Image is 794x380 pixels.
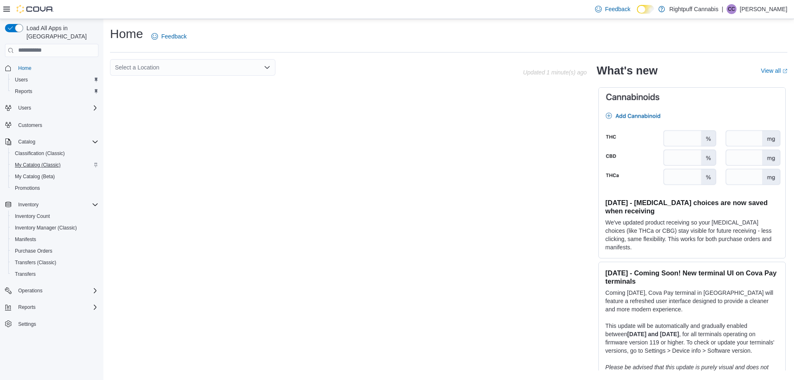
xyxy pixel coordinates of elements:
[15,302,39,312] button: Reports
[15,286,46,296] button: Operations
[523,69,587,76] p: Updated 1 minute(s) ago
[2,199,102,210] button: Inventory
[23,24,98,41] span: Load All Apps in [GEOGRAPHIC_DATA]
[5,59,98,351] nav: Complex example
[12,172,58,182] a: My Catalog (Beta)
[15,103,98,113] span: Users
[12,223,98,233] span: Inventory Manager (Classic)
[15,248,53,254] span: Purchase Orders
[12,75,31,85] a: Users
[2,285,102,296] button: Operations
[2,136,102,148] button: Catalog
[12,258,98,268] span: Transfers (Classic)
[782,69,787,74] svg: External link
[8,159,102,171] button: My Catalog (Classic)
[761,67,787,74] a: View allExternal link
[15,119,98,130] span: Customers
[15,213,50,220] span: Inventory Count
[12,246,56,256] a: Purchase Orders
[15,259,56,266] span: Transfers (Classic)
[12,234,39,244] a: Manifests
[605,289,779,313] p: Coming [DATE], Cova Pay terminal in [GEOGRAPHIC_DATA] will feature a refreshed user interface des...
[15,162,61,168] span: My Catalog (Classic)
[15,173,55,180] span: My Catalog (Beta)
[12,160,98,170] span: My Catalog (Classic)
[15,302,98,312] span: Reports
[15,150,65,157] span: Classification (Classic)
[12,148,68,158] a: Classification (Classic)
[605,218,779,251] p: We've updated product receiving so your [MEDICAL_DATA] choices (like THCa or CBG) stay visible fo...
[12,160,64,170] a: My Catalog (Classic)
[12,258,60,268] a: Transfers (Classic)
[12,211,98,221] span: Inventory Count
[8,74,102,86] button: Users
[15,271,36,277] span: Transfers
[12,269,39,279] a: Transfers
[8,222,102,234] button: Inventory Manager (Classic)
[18,287,43,294] span: Operations
[8,171,102,182] button: My Catalog (Beta)
[8,86,102,97] button: Reports
[12,86,36,96] a: Reports
[2,62,102,74] button: Home
[15,120,45,130] a: Customers
[15,63,98,73] span: Home
[605,322,779,355] p: This update will be automatically and gradually enabled between , for all terminals operating on ...
[15,88,32,95] span: Reports
[18,304,36,311] span: Reports
[148,28,190,45] a: Feedback
[669,4,718,14] p: Rightpuff Cannabis
[8,245,102,257] button: Purchase Orders
[605,364,769,379] em: Please be advised that this update is purely visual and does not impact payment functionality.
[15,76,28,83] span: Users
[18,139,35,145] span: Catalog
[2,102,102,114] button: Users
[12,183,98,193] span: Promotions
[2,119,102,131] button: Customers
[15,63,35,73] a: Home
[161,32,187,41] span: Feedback
[12,246,98,256] span: Purchase Orders
[597,64,658,77] h2: What's new
[605,269,779,285] h3: [DATE] - Coming Soon! New terminal UI on Cova Pay terminals
[12,148,98,158] span: Classification (Classic)
[8,182,102,194] button: Promotions
[722,4,723,14] p: |
[15,286,98,296] span: Operations
[8,210,102,222] button: Inventory Count
[110,26,143,42] h1: Home
[15,185,40,191] span: Promotions
[15,319,39,329] a: Settings
[605,5,630,13] span: Feedback
[264,64,270,71] button: Open list of options
[8,148,102,159] button: Classification (Classic)
[15,137,38,147] button: Catalog
[12,234,98,244] span: Manifests
[15,200,42,210] button: Inventory
[728,4,735,14] span: CC
[18,122,42,129] span: Customers
[627,331,679,337] strong: [DATE] and [DATE]
[605,198,779,215] h3: [DATE] - [MEDICAL_DATA] choices are now saved when receiving
[2,318,102,330] button: Settings
[637,5,654,14] input: Dark Mode
[18,105,31,111] span: Users
[727,4,737,14] div: Corey Casimir
[15,225,77,231] span: Inventory Manager (Classic)
[12,223,80,233] a: Inventory Manager (Classic)
[8,234,102,245] button: Manifests
[12,172,98,182] span: My Catalog (Beta)
[8,268,102,280] button: Transfers
[12,183,43,193] a: Promotions
[15,319,98,329] span: Settings
[17,5,54,13] img: Cova
[15,137,98,147] span: Catalog
[18,201,38,208] span: Inventory
[15,236,36,243] span: Manifests
[12,75,98,85] span: Users
[15,200,98,210] span: Inventory
[18,321,36,327] span: Settings
[740,4,787,14] p: [PERSON_NAME]
[2,301,102,313] button: Reports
